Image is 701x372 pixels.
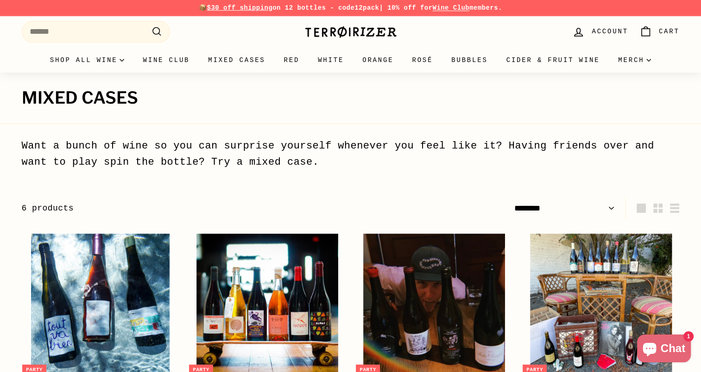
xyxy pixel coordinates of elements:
[567,18,633,45] a: Account
[22,89,680,107] h1: Mixed Cases
[592,26,628,37] span: Account
[22,3,680,13] p: 📦 on 12 bottles - code | 10% off for members.
[22,138,680,170] div: Want a bunch of wine so you can surprise yourself whenever you feel like it? Having friends over ...
[659,26,680,37] span: Cart
[133,48,199,73] a: Wine Club
[3,48,698,73] div: Primary
[207,4,273,12] span: $30 off shipping
[41,48,134,73] summary: Shop all wine
[442,48,497,73] a: Bubbles
[199,48,274,73] a: Mixed Cases
[497,48,609,73] a: Cider & Fruit Wine
[403,48,442,73] a: Rosé
[609,48,660,73] summary: Merch
[309,48,353,73] a: White
[22,202,351,215] div: 6 products
[634,335,694,365] inbox-online-store-chat: Shopify online store chat
[354,4,379,12] strong: 12pack
[353,48,403,73] a: Orange
[634,18,685,45] a: Cart
[432,4,469,12] a: Wine Club
[274,48,309,73] a: Red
